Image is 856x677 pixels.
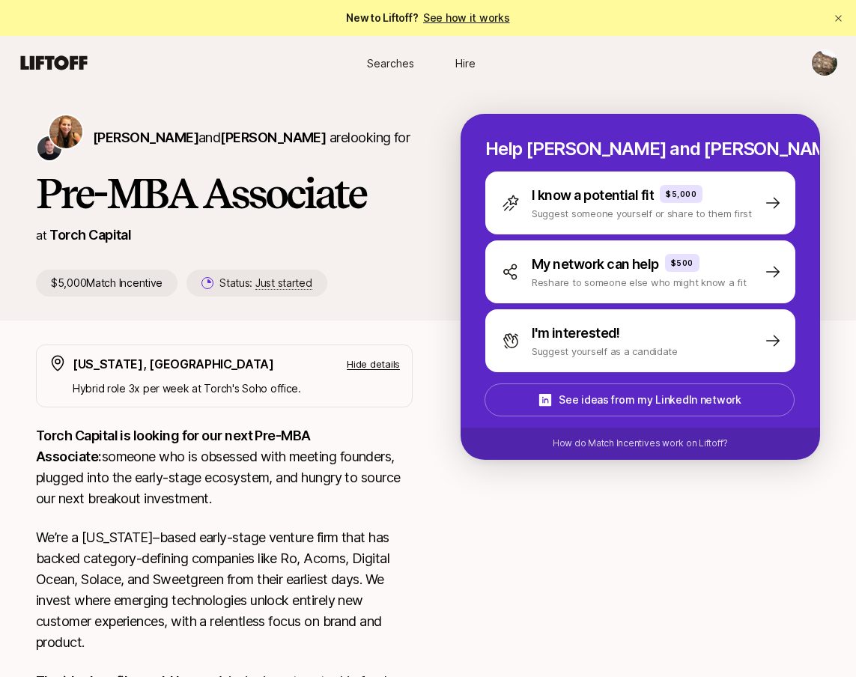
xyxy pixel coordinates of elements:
p: How do Match Incentives work on Liftoff? [553,437,728,450]
img: Katie Reiner [49,115,82,148]
p: My network can help [532,254,659,275]
p: We’re a [US_STATE]–based early-stage venture firm that has backed category-defining companies lik... [36,527,413,653]
a: Searches [353,49,428,77]
p: See ideas from my LinkedIn network [559,391,741,409]
p: are looking for [93,127,410,148]
p: Status: [219,274,312,292]
span: and [198,130,326,145]
p: I know a potential fit [532,185,654,206]
span: New to Liftoff? [346,9,509,27]
span: Just started [255,276,312,290]
p: at [36,225,46,245]
span: Searches [367,55,414,71]
p: $5,000 [666,188,696,200]
p: [US_STATE], [GEOGRAPHIC_DATA] [73,354,274,374]
span: [PERSON_NAME] [220,130,326,145]
img: Christopher Harper [37,136,61,160]
a: Torch Capital [49,227,131,243]
strong: Torch Capital is looking for our next Pre-MBA Associate: [36,428,313,464]
p: $500 [671,257,693,269]
p: Hybrid role 3x per week at Torch's Soho office. [73,380,400,398]
span: Hire [455,55,476,71]
p: $5,000 Match Incentive [36,270,177,297]
h1: Pre-MBA Associate [36,171,413,216]
a: See how it works [423,11,510,24]
p: Help [PERSON_NAME] and [PERSON_NAME] hire [485,139,795,160]
p: I'm interested! [532,323,620,344]
p: Hide details [347,356,400,371]
p: Reshare to someone else who might know a fit [532,275,747,290]
p: Suggest someone yourself or share to them first [532,206,752,221]
img: Nia Blessitt [812,50,837,76]
span: [PERSON_NAME] [93,130,198,145]
a: Hire [428,49,503,77]
button: Nia Blessitt [811,49,838,76]
button: See ideas from my LinkedIn network [485,383,795,416]
p: Suggest yourself as a candidate [532,344,678,359]
p: someone who is obsessed with meeting founders, plugged into the early-stage ecosystem, and hungry... [36,425,413,509]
